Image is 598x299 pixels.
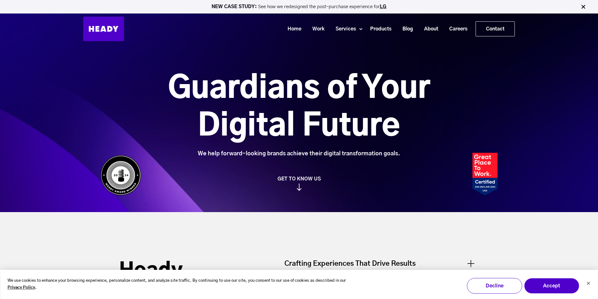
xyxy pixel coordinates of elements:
button: Dismiss cookie banner [586,281,590,287]
p: We use cookies to enhance your browsing experience, personalize content, and analyze site traffic... [8,277,351,292]
a: Blog [395,23,416,35]
img: Heady_Logo_Web-01 (1) [83,17,124,41]
a: Contact [476,22,514,36]
img: Heady_2023_Certification_Badge [472,153,498,195]
div: We help forward-looking brands achieve their digital transformation goals. [133,150,465,157]
a: Home [280,23,304,35]
a: GET TO KNOW US [97,176,501,191]
a: Work [304,23,328,35]
button: Decline [467,278,522,294]
strong: NEW CASE STUDY: [212,4,258,9]
a: LG [380,4,386,9]
div: Crafting Experiences That Drive Results [284,259,479,275]
p: See how we redesigned the post-purchase experience for [3,4,595,9]
div: Navigation Menu [130,21,515,36]
a: Privacy Policy [8,284,35,291]
a: Services [328,23,359,35]
a: Products [362,23,395,35]
img: Close Bar [580,4,586,10]
img: arrow_down [297,184,302,191]
img: Heady_WebbyAward_Winner-4 [100,155,141,195]
button: Accept [524,278,579,294]
a: Careers [441,23,471,35]
a: About [416,23,441,35]
h1: Guardians of Your Digital Future [133,70,465,145]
